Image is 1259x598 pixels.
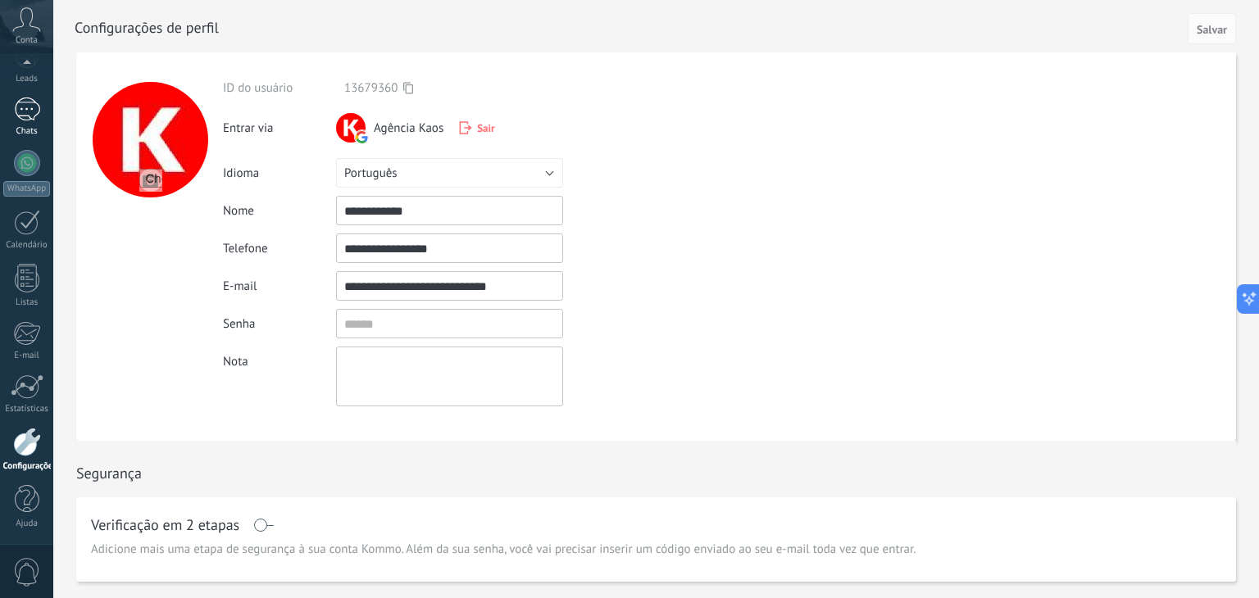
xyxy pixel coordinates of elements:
div: Leads [3,74,51,84]
span: 13679360 [344,80,398,96]
span: Agência Kaos [374,120,443,136]
div: Ajuda [3,519,51,529]
span: Adicione mais uma etapa de segurança à sua conta Kommo. Além da sua senha, você vai precisar inse... [91,541,916,558]
span: Salvar [1197,24,1227,35]
div: Nome [223,203,336,219]
h1: Verificação em 2 etapas [91,519,239,532]
span: Português [344,165,398,181]
div: ID do usuário [223,80,336,96]
div: Chats [3,126,51,137]
button: Salvar [1188,13,1236,44]
div: Senha [223,316,336,332]
div: E-mail [3,351,51,361]
div: Nota [223,347,336,369]
div: Telefone [223,241,336,256]
div: Entrar via [223,111,336,136]
h1: Segurança [76,464,142,482]
div: Configurações [3,461,51,472]
span: Sair [477,121,494,135]
span: Conta [16,35,38,46]
div: WhatsApp [3,181,50,197]
div: Listas [3,297,51,308]
div: Calendário [3,240,51,251]
div: E-mail [223,279,336,294]
div: Idioma [223,165,336,181]
div: Estatísticas [3,404,51,415]
button: Português [336,158,563,188]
